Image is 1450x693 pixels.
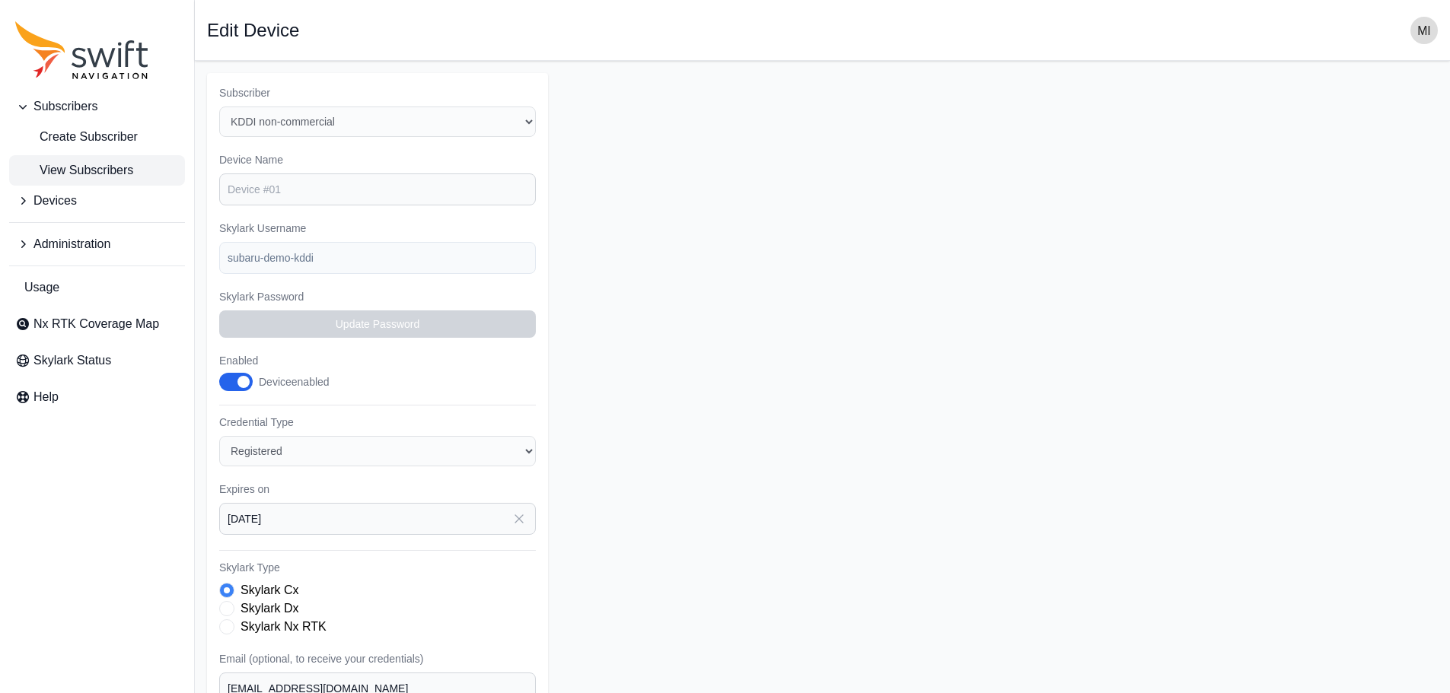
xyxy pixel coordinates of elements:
label: Enabled [219,353,346,368]
a: Nx RTK Coverage Map [9,309,185,339]
span: Administration [33,235,110,253]
label: Subscriber [219,85,536,100]
span: Devices [33,192,77,210]
label: Skylark Dx [241,599,298,618]
label: Skylark Password [219,289,536,304]
label: Skylark Cx [241,581,298,599]
a: Usage [9,272,185,303]
label: Expires on [219,482,536,497]
span: Help [33,388,59,406]
span: View Subscribers [15,161,133,180]
a: Create Subscriber [9,122,185,152]
span: Nx RTK Coverage Map [33,315,159,333]
button: Administration [9,229,185,259]
label: Email (optional, to receive your credentials) [219,651,536,666]
span: Subscribers [33,97,97,116]
button: Update Password [219,310,536,338]
a: Skylark Status [9,345,185,376]
a: View Subscribers [9,155,185,186]
div: Skylark Type [219,581,536,636]
label: Skylark Nx RTK [241,618,327,636]
label: Skylark Type [219,560,536,575]
a: Help [9,382,185,412]
select: Subscriber [219,106,536,137]
input: example-user [219,242,536,274]
label: Credential Type [219,415,536,430]
input: Device #01 [219,173,536,205]
input: YYYY-MM-DD [219,503,536,535]
label: Device Name [219,152,536,167]
span: Create Subscriber [15,128,138,146]
h1: Edit Device [207,21,299,40]
label: Skylark Username [219,221,536,236]
span: Skylark Status [33,351,111,370]
span: Usage [24,278,59,297]
button: Devices [9,186,185,216]
button: Subscribers [9,91,185,122]
img: user photo [1410,17,1438,44]
div: Device enabled [259,374,330,389]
